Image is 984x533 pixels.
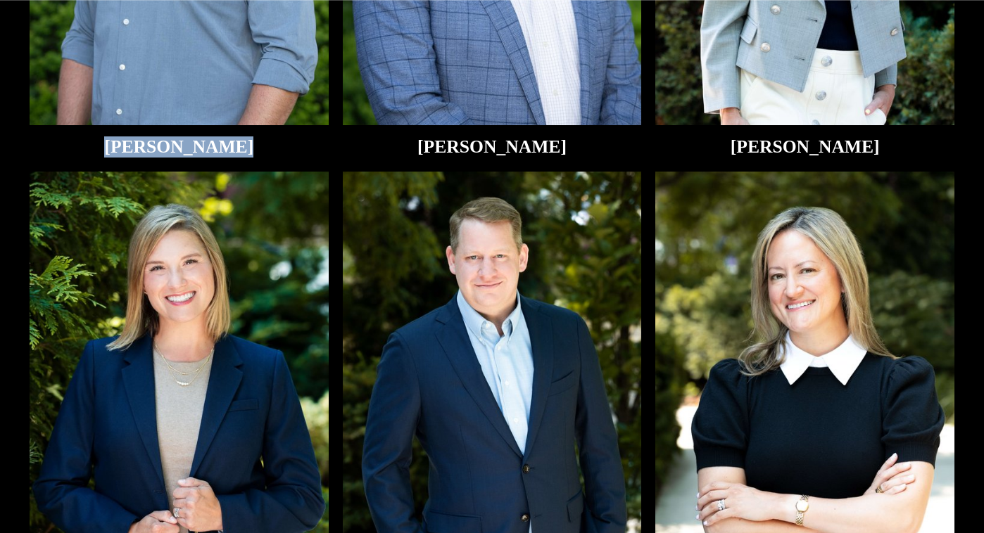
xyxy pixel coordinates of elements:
h2: [PERSON_NAME] [30,137,329,158]
h2: [PERSON_NAME] [655,137,954,158]
h2: [PERSON_NAME] [343,137,642,158]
